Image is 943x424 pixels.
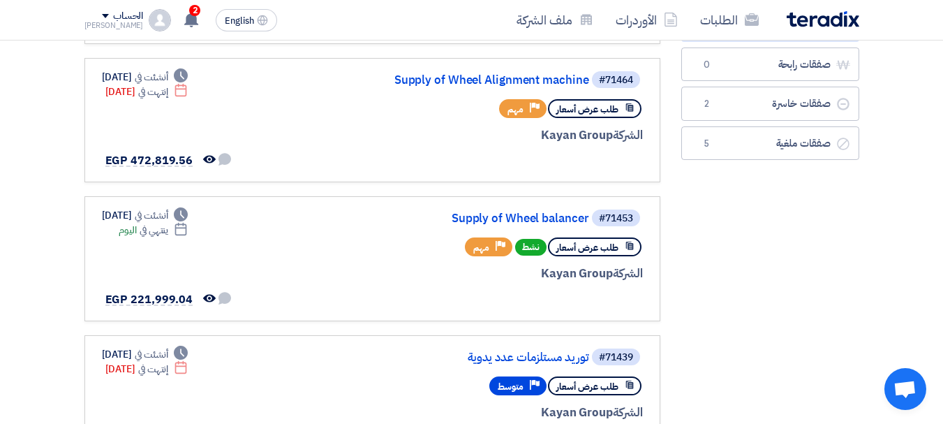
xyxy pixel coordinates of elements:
div: [DATE] [102,70,188,85]
span: إنتهت في [138,362,168,377]
span: طلب عرض أسعار [556,241,618,254]
div: [DATE] [105,362,188,377]
div: #71439 [599,353,633,363]
span: مهم [507,103,524,116]
div: الحساب [113,10,143,22]
div: [DATE] [102,208,188,223]
span: 0 [699,58,715,72]
a: ملف الشركة [505,3,604,36]
div: #71453 [599,214,633,224]
span: ينتهي في [140,223,168,237]
span: EGP 221,999.04 [105,291,193,308]
a: صفقات خاسرة2 [681,87,859,121]
div: Kayan Group [307,126,643,145]
a: Supply of Wheel balancer [310,212,589,225]
span: الشركة [613,265,643,282]
span: متوسط [498,380,524,393]
div: [DATE] [102,347,188,362]
span: 2 [189,5,200,16]
a: صفقات ملغية5 [681,126,859,161]
a: الطلبات [689,3,770,36]
a: الأوردرات [604,3,689,36]
span: طلب عرض أسعار [556,380,618,393]
div: #71464 [599,75,633,85]
div: Open chat [884,368,926,410]
a: Supply of Wheel Alignment machine [310,74,589,87]
img: Teradix logo [787,11,859,27]
div: Kayan Group [307,265,643,283]
div: اليوم [119,223,188,237]
div: [PERSON_NAME] [84,22,144,29]
div: [DATE] [105,85,188,99]
span: الشركة [613,404,643,421]
span: 5 [699,137,715,151]
span: إنتهت في [138,85,168,99]
span: مهم [473,241,489,254]
span: طلب عرض أسعار [556,103,618,116]
span: نشط [515,239,547,256]
button: English [216,9,277,31]
span: EGP 472,819.56 [105,152,193,169]
span: أنشئت في [135,347,168,362]
a: صفقات رابحة0 [681,47,859,82]
img: profile_test.png [149,9,171,31]
div: Kayan Group [307,404,643,422]
span: أنشئت في [135,208,168,223]
span: أنشئت في [135,70,168,85]
span: 2 [699,97,715,111]
span: English [225,16,254,26]
a: توريد مستلزمات عدد يدوية [310,351,589,364]
span: الشركة [613,126,643,144]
